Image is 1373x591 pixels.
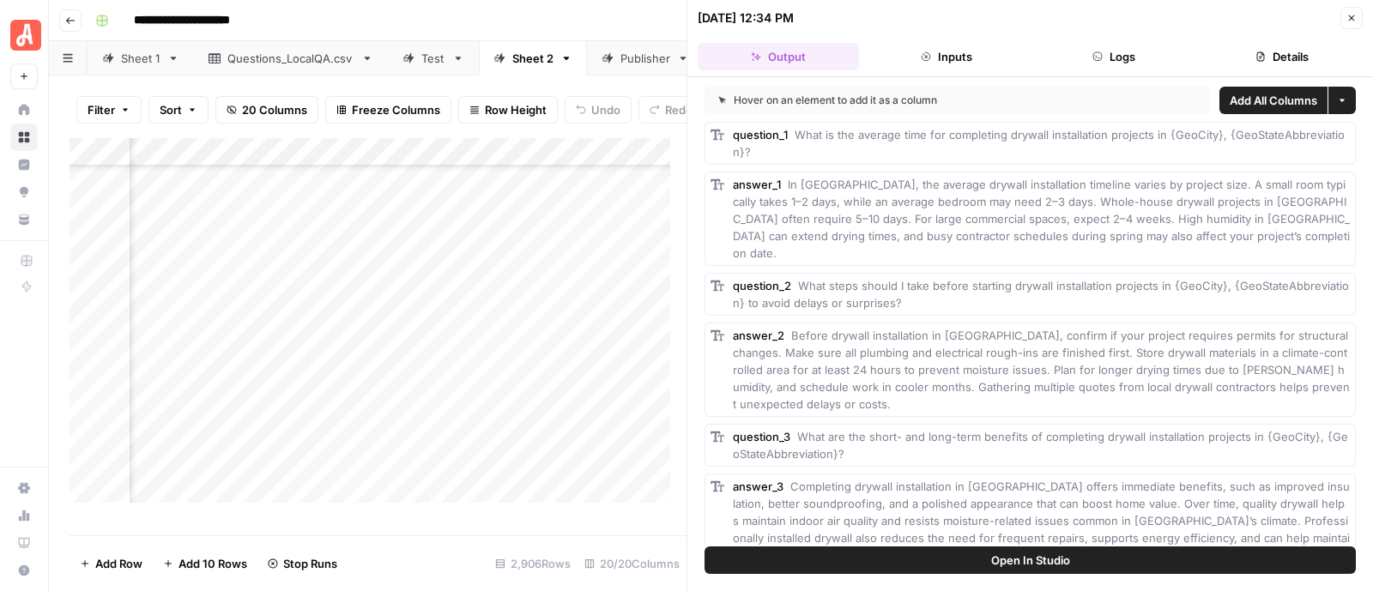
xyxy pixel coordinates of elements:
span: Row Height [485,101,547,118]
a: Insights [10,151,38,178]
button: Help + Support [10,557,38,584]
button: Freeze Columns [325,96,451,124]
span: Undo [591,101,620,118]
button: Add Row [70,550,153,577]
button: Filter [76,96,142,124]
span: What is the average time for completing drywall installation projects in {GeoCity}, {GeoStateAbbr... [733,128,1345,159]
div: 20/20 Columns [578,550,686,577]
div: Publisher [620,50,670,67]
span: What are the short- and long-term benefits of completing drywall installation projects in {GeoCit... [733,430,1348,461]
button: Logs [1034,43,1195,70]
button: Undo [565,96,632,124]
span: 20 Columns [242,101,307,118]
a: Usage [10,502,38,529]
button: Redo [638,96,704,124]
button: Details [1201,43,1363,70]
span: Stop Runs [283,555,337,572]
span: Freeze Columns [352,101,440,118]
span: Sort [160,101,182,118]
button: Open In Studio [705,546,1356,574]
span: Add All Columns [1230,92,1317,109]
span: answer_2 [733,329,784,342]
div: Test [421,50,445,67]
a: Browse [10,124,38,151]
button: Workspace: Angi [10,14,38,57]
a: Test [388,41,479,75]
span: question_1 [733,128,788,142]
div: Questions_LocalQA.csv [227,50,354,67]
span: Open In Studio [991,552,1070,569]
a: Publisher [587,41,704,75]
a: Home [10,96,38,124]
div: Sheet 1 [121,50,160,67]
span: Before drywall installation in [GEOGRAPHIC_DATA], confirm if your project requires permits for st... [733,329,1352,411]
button: Add All Columns [1219,87,1328,114]
span: question_3 [733,430,790,443]
div: 2,906 Rows [488,550,578,577]
span: Add Row [95,555,142,572]
a: Settings [10,474,38,502]
span: Add 10 Rows [178,555,247,572]
button: Stop Runs [257,550,348,577]
div: [DATE] 12:34 PM [698,9,794,27]
span: Filter [88,101,115,118]
div: Sheet 2 [512,50,553,67]
img: Angi Logo [10,20,41,51]
span: answer_1 [733,178,781,191]
span: What steps should I take before starting drywall installation projects in {GeoCity}, {GeoStateAbb... [733,279,1349,310]
span: Completing drywall installation in [GEOGRAPHIC_DATA] offers immediate benefits, such as improved ... [733,479,1350,562]
div: Hover on an element to add it as a column [718,93,1067,108]
a: Your Data [10,206,38,233]
a: Opportunities [10,178,38,206]
a: Sheet 1 [88,41,194,75]
button: Inputs [866,43,1027,70]
span: question_2 [733,279,791,292]
button: Sort [148,96,209,124]
a: Sheet 2 [479,41,587,75]
span: answer_3 [733,479,783,493]
button: 20 Columns [215,96,318,124]
button: Add 10 Rows [153,550,257,577]
a: Learning Hub [10,529,38,557]
button: Output [698,43,859,70]
button: Row Height [458,96,558,124]
span: In [GEOGRAPHIC_DATA], the average drywall installation timeline varies by project size. A small r... [733,178,1350,260]
a: Questions_LocalQA.csv [194,41,388,75]
span: Redo [665,101,693,118]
